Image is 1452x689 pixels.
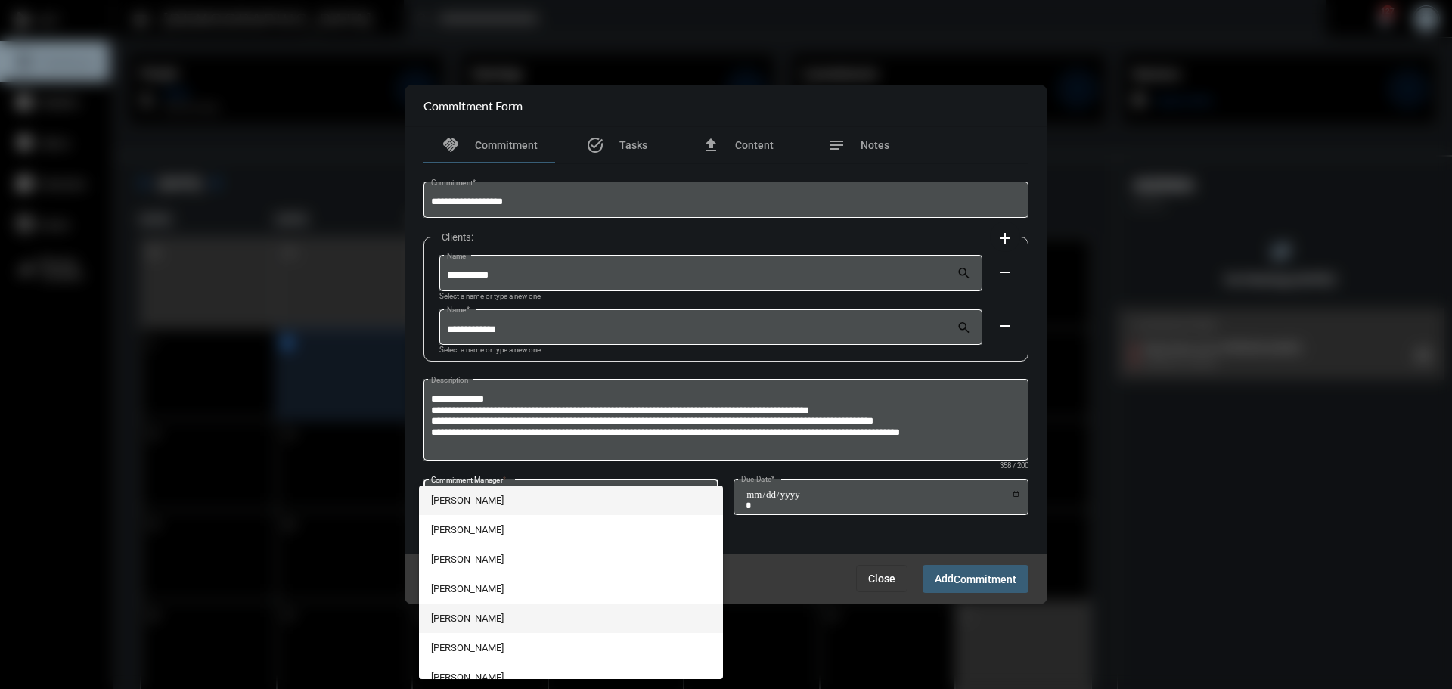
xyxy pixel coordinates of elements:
span: [PERSON_NAME] [431,574,712,604]
span: [PERSON_NAME] [431,604,712,633]
span: [PERSON_NAME] [431,545,712,574]
span: [PERSON_NAME] [431,633,712,663]
span: [PERSON_NAME] [431,515,712,545]
span: [PERSON_NAME] [431,486,712,515]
